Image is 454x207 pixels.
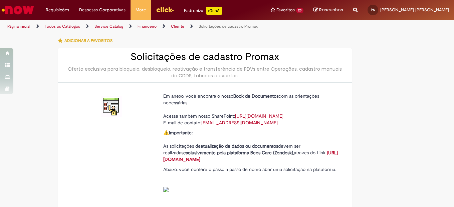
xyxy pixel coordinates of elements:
[201,120,278,126] a: [EMAIL_ADDRESS][DOMAIN_NAME]
[79,7,126,13] span: Despesas Corporativas
[5,20,298,33] ul: Trilhas de página
[58,34,116,48] button: Adicionar a Favoritos
[7,24,30,29] a: Página inicial
[199,24,258,29] a: Solicitações de cadastro Promax
[206,7,222,15] p: +GenAi
[183,150,294,156] strong: exclusivamente pela plataforma Bees Care (Zendesk),
[1,3,35,17] img: ServiceNow
[45,24,80,29] a: Todos os Catálogos
[380,7,449,13] span: [PERSON_NAME] [PERSON_NAME]
[163,150,338,162] a: [URL][DOMAIN_NAME]
[371,8,375,12] span: PS
[64,38,112,43] span: Adicionar a Favoritos
[65,51,345,62] h2: Solicitações de cadastro Promax
[138,24,157,29] a: Financeiro
[101,96,122,117] img: Solicitações de cadastro Promax
[171,24,184,29] a: Cliente
[276,7,295,13] span: Favoritos
[163,187,169,192] img: sys_attachment.do
[94,24,123,29] a: Service Catalog
[163,93,340,126] p: Em anexo, você encontra o nosso com as orientações necessárias. Acesse também nosso SharePoint: E...
[313,7,343,13] a: Rascunhos
[296,8,303,13] span: 23
[169,130,193,136] strong: Importante:
[235,113,283,119] a: [URL][DOMAIN_NAME]
[163,129,340,163] p: ⚠️ As solicitações de devem ser realizadas atraves do Link
[233,93,278,99] strong: Book de Documentos
[184,7,222,15] div: Padroniza
[156,5,174,15] img: click_logo_yellow_360x200.png
[319,7,343,13] span: Rascunhos
[201,143,278,149] strong: atualização de dados ou documentos
[136,7,146,13] span: More
[46,7,69,13] span: Requisições
[65,66,345,79] div: Oferta exclusiva para bloqueio, desbloqueio, reativação e transferência de PDVs entre Operações, ...
[163,166,340,193] p: Abaixo, você confere o passo a passo de como abrir uma solicitação na plataforma.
